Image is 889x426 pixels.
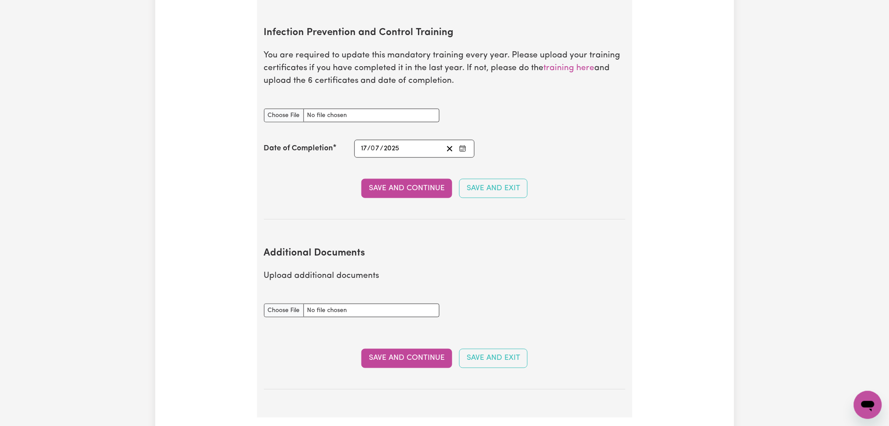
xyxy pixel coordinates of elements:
[361,179,452,198] button: Save and Continue
[854,391,882,419] iframe: Button to launch messaging window
[383,143,400,155] input: ----
[361,349,452,368] button: Save and Continue
[264,248,625,259] h2: Additional Documents
[361,143,368,155] input: --
[443,143,457,155] button: Clear date
[371,145,375,152] span: 0
[264,27,625,39] h2: Infection Prevention and Control Training
[459,349,528,368] button: Save and Exit
[264,143,333,154] label: Date of Completion
[544,64,595,72] a: training here
[459,179,528,198] button: Save and Exit
[371,143,380,155] input: --
[457,143,469,155] button: Enter the Date of Completion of your Infection Prevention and Control Training
[264,50,625,87] p: You are required to update this mandatory training every year. Please upload your training certif...
[264,270,625,283] p: Upload additional documents
[380,145,383,153] span: /
[368,145,371,153] span: /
